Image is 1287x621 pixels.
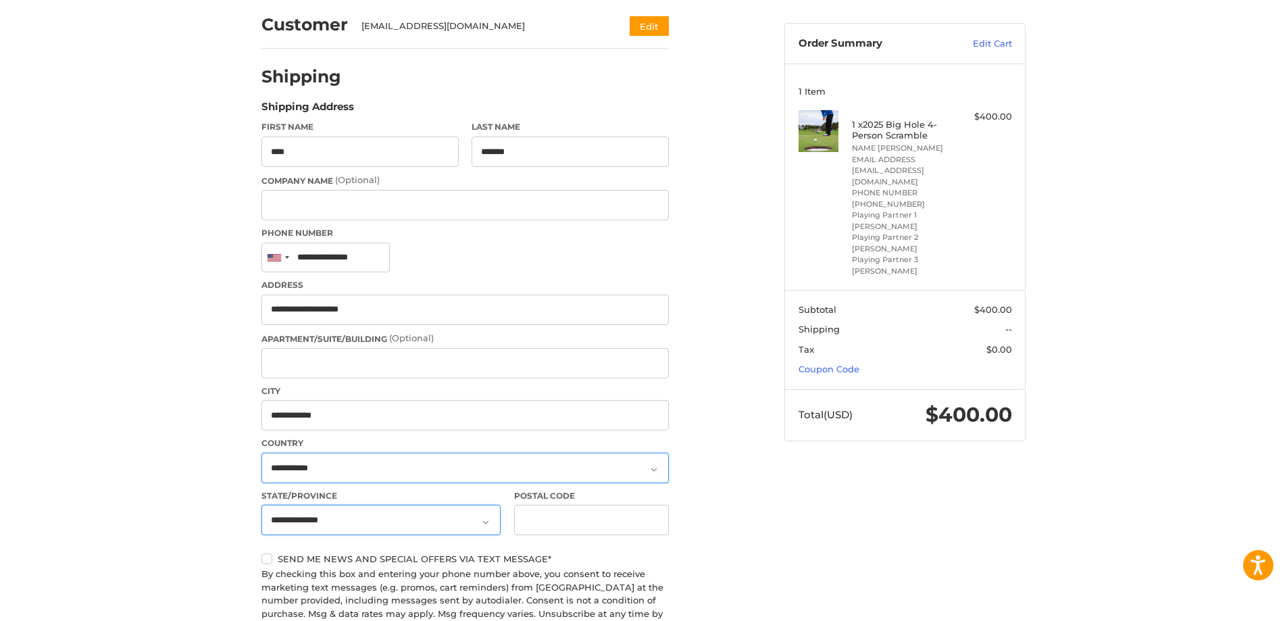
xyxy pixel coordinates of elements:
[799,344,814,355] span: Tax
[1005,324,1012,334] span: --
[852,143,955,154] li: NAME [PERSON_NAME]
[944,37,1012,51] a: Edit Cart
[630,16,669,36] button: Edit
[261,14,348,35] h2: Customer
[974,304,1012,315] span: $400.00
[799,364,859,374] a: Coupon Code
[261,279,669,291] label: Address
[799,304,836,315] span: Subtotal
[852,209,955,232] li: Playing Partner 1 [PERSON_NAME]
[852,254,955,276] li: Playing Partner 3 [PERSON_NAME]
[799,86,1012,97] h3: 1 Item
[926,402,1012,427] span: $400.00
[389,332,434,343] small: (Optional)
[852,154,955,188] li: EMAIL ADDRESS [EMAIL_ADDRESS][DOMAIN_NAME]
[514,490,670,502] label: Postal Code
[262,243,293,272] div: United States: +1
[261,99,354,121] legend: Shipping Address
[261,121,459,133] label: First Name
[986,344,1012,355] span: $0.00
[799,324,840,334] span: Shipping
[852,187,955,209] li: PHONE NUMBER [PHONE_NUMBER]
[261,385,669,397] label: City
[261,490,501,502] label: State/Province
[261,174,669,187] label: Company Name
[852,232,955,254] li: Playing Partner 2 [PERSON_NAME]
[261,553,669,564] label: Send me news and special offers via text message*
[261,66,341,87] h2: Shipping
[799,37,944,51] h3: Order Summary
[472,121,669,133] label: Last Name
[959,110,1012,124] div: $400.00
[261,227,669,239] label: Phone Number
[261,437,669,449] label: Country
[335,174,380,185] small: (Optional)
[799,408,853,421] span: Total (USD)
[852,119,955,141] h4: 1 x 2025 Big Hole 4-Person Scramble
[261,332,669,345] label: Apartment/Suite/Building
[361,20,604,33] div: [EMAIL_ADDRESS][DOMAIN_NAME]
